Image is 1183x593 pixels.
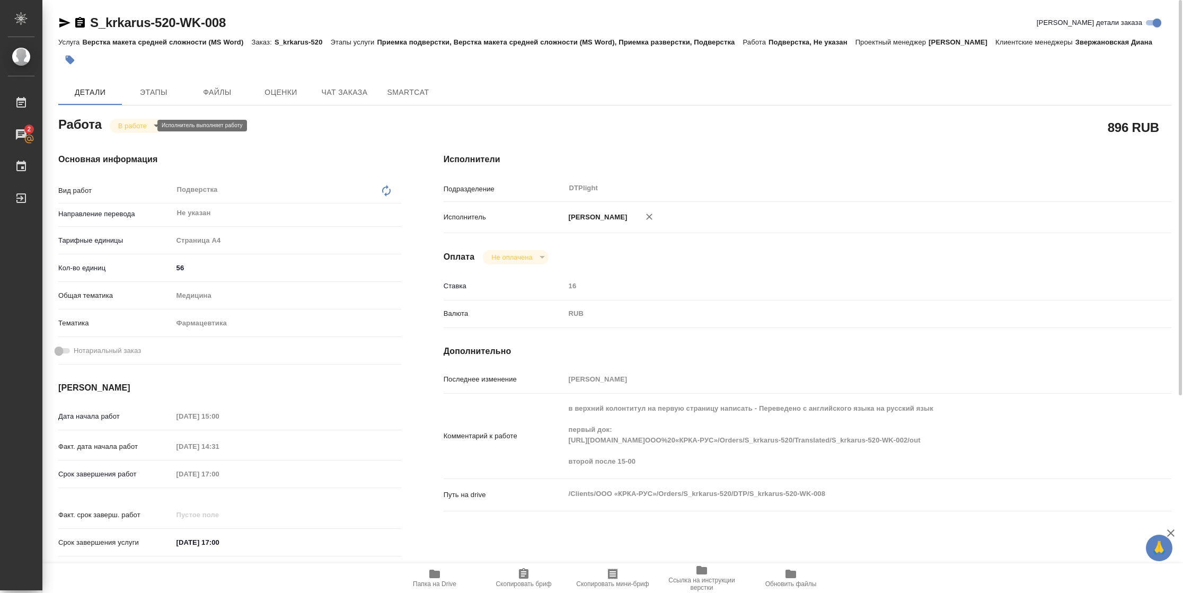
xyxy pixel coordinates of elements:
[173,439,266,454] input: Пустое поле
[565,400,1111,471] textarea: в верхний колонтитул на первую страницу написать - Переведено с английского языка на русский язык...
[565,485,1111,503] textarea: /Clients/ООО «КРКА-РУС»/Orders/S_krkarus-520/DTP/S_krkarus-520-WK-008
[390,563,479,593] button: Папка на Drive
[58,510,173,520] p: Факт. срок заверш. работ
[413,580,456,588] span: Папка на Drive
[743,38,769,46] p: Работа
[1146,535,1172,561] button: 🙏
[479,563,568,593] button: Скопировать бриф
[565,278,1111,294] input: Пустое поле
[444,212,565,223] p: Исполнитель
[383,86,434,99] span: SmartCat
[319,86,370,99] span: Чат заказа
[173,466,266,482] input: Пустое поле
[58,537,173,548] p: Срок завершения услуги
[90,15,226,30] a: S_krkarus-520-WK-008
[657,563,746,593] button: Ссылка на инструкции верстки
[444,490,565,500] p: Путь на drive
[769,38,855,46] p: Подверстка, Не указан
[568,563,657,593] button: Скопировать мини-бриф
[444,251,475,263] h4: Оплата
[74,16,86,29] button: Скопировать ссылку
[82,38,251,46] p: Верстка макета средней сложности (MS Word)
[58,263,173,273] p: Кол-во единиц
[58,16,71,29] button: Скопировать ссылку для ЯМессенджера
[444,184,565,194] p: Подразделение
[444,431,565,441] p: Комментарий к работе
[58,48,82,72] button: Добавить тэг
[173,232,401,250] div: Страница А4
[855,38,929,46] p: Проектный менеджер
[173,409,266,424] input: Пустое поле
[65,86,116,99] span: Детали
[173,535,266,550] input: ✎ Введи что-нибудь
[995,38,1075,46] p: Клиентские менеджеры
[483,250,548,264] div: В работе
[58,411,173,422] p: Дата начала работ
[444,345,1171,358] h4: Дополнительно
[58,209,173,219] p: Направление перевода
[488,253,535,262] button: Не оплачена
[58,235,173,246] p: Тарифные единицы
[1108,118,1159,136] h2: 896 RUB
[664,577,740,591] span: Ссылка на инструкции верстки
[275,38,331,46] p: S_krkarus-520
[128,86,179,99] span: Этапы
[58,469,173,480] p: Срок завершения работ
[110,119,163,133] div: В работе
[3,121,40,148] a: 2
[638,205,661,228] button: Удалить исполнителя
[255,86,306,99] span: Оценки
[115,121,150,130] button: В работе
[173,314,401,332] div: Фармацевтика
[377,38,743,46] p: Приемка подверстки, Верстка макета средней сложности (MS Word), Приемка разверстки, Подверстка
[74,346,141,356] span: Нотариальный заказ
[192,86,243,99] span: Файлы
[173,260,401,276] input: ✎ Введи что-нибудь
[496,580,551,588] span: Скопировать бриф
[331,38,377,46] p: Этапы услуги
[173,287,401,305] div: Медицина
[444,374,565,385] p: Последнее изменение
[444,281,565,291] p: Ставка
[1037,17,1142,28] span: [PERSON_NAME] детали заказа
[21,124,37,135] span: 2
[1075,38,1160,46] p: Звержановская Диана
[58,382,401,394] h4: [PERSON_NAME]
[444,308,565,319] p: Валюта
[565,371,1111,387] input: Пустое поле
[746,563,835,593] button: Обновить файлы
[58,114,102,133] h2: Работа
[1150,537,1168,559] span: 🙏
[251,38,274,46] p: Заказ:
[58,153,401,166] h4: Основная информация
[58,185,173,196] p: Вид работ
[173,507,266,523] input: Пустое поле
[565,305,1111,323] div: RUB
[58,441,173,452] p: Факт. дата начала работ
[58,318,173,329] p: Тематика
[929,38,995,46] p: [PERSON_NAME]
[576,580,649,588] span: Скопировать мини-бриф
[565,212,628,223] p: [PERSON_NAME]
[58,38,82,46] p: Услуга
[765,580,817,588] span: Обновить файлы
[58,290,173,301] p: Общая тематика
[444,153,1171,166] h4: Исполнители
